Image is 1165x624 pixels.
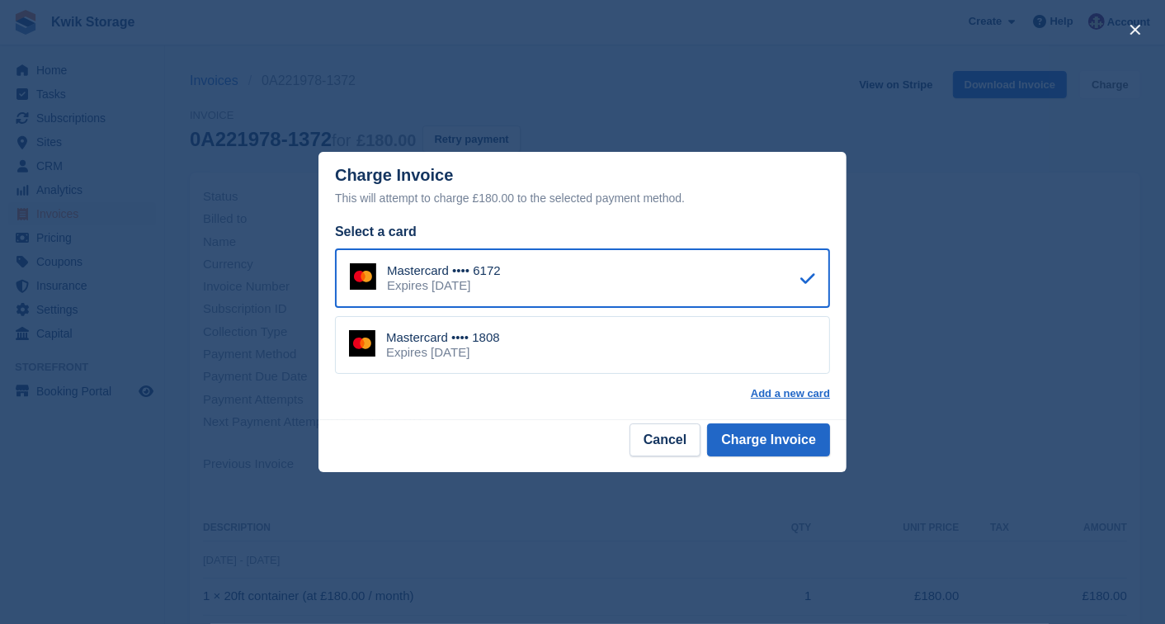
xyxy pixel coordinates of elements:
div: Expires [DATE] [387,278,501,293]
button: Cancel [630,423,700,456]
img: Mastercard Logo [350,263,376,290]
a: Add a new card [751,387,830,400]
button: Charge Invoice [707,423,830,456]
div: Charge Invoice [335,166,830,208]
div: Select a card [335,222,830,242]
div: Mastercard •••• 6172 [387,263,501,278]
button: close [1122,17,1148,43]
div: This will attempt to charge £180.00 to the selected payment method. [335,188,830,208]
div: Mastercard •••• 1808 [386,330,500,345]
div: Expires [DATE] [386,345,500,360]
img: Mastercard Logo [349,330,375,357]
